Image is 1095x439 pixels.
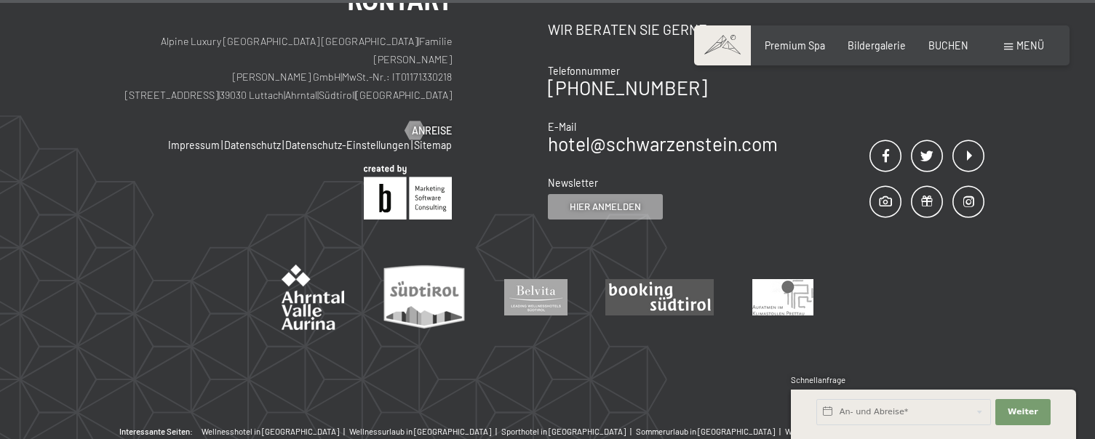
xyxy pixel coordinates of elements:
span: | [411,139,413,151]
span: | [627,427,636,436]
span: Wellnesshotel in [GEOGRAPHIC_DATA] [202,427,339,436]
a: [PHONE_NUMBER] [548,76,707,99]
span: | [218,89,220,101]
span: Wir beraten Sie gerne [548,21,707,38]
a: hotel@schwarzenstein.com [548,132,778,155]
a: Datenschutz [224,139,281,151]
a: Anreise [405,124,452,138]
a: BUCHEN [928,39,968,52]
span: Wanderhotel in [GEOGRAPHIC_DATA] mit 4 Sternen [785,427,965,436]
a: Impressum [168,139,220,151]
span: Anreise [412,124,452,138]
img: Brandnamic GmbH | Leading Hospitality Solutions [364,165,452,219]
span: Schnellanfrage [791,375,845,384]
span: Wellnessurlaub in [GEOGRAPHIC_DATA] [349,427,491,436]
a: Wanderhotel in [GEOGRAPHIC_DATA] mit 4 Sternen | [785,426,976,438]
span: | [493,427,501,436]
a: Wellnessurlaub in [GEOGRAPHIC_DATA] | [349,426,501,438]
a: Sitemap [414,139,452,151]
a: Sporthotel in [GEOGRAPHIC_DATA] | [501,426,636,438]
span: | [418,35,419,47]
span: | [354,89,356,101]
span: | [341,71,342,83]
span: Telefonnummer [548,65,620,77]
a: Bildergalerie [848,39,906,52]
span: Hier anmelden [570,200,641,213]
span: Weiter [1008,406,1038,418]
b: Interessante Seiten: [119,426,193,438]
span: Menü [1016,39,1044,52]
span: Sporthotel in [GEOGRAPHIC_DATA] [501,427,626,436]
span: Sommerurlaub in [GEOGRAPHIC_DATA] [636,427,775,436]
a: Wellnesshotel in [GEOGRAPHIC_DATA] | [202,426,349,438]
button: Weiter [995,399,1051,425]
span: | [341,427,349,436]
a: Datenschutz-Einstellungen [285,139,410,151]
span: | [221,139,223,151]
span: Newsletter [548,177,598,189]
a: Sommerurlaub in [GEOGRAPHIC_DATA] | [636,426,785,438]
span: | [317,89,319,101]
span: | [282,139,284,151]
span: | [284,89,285,101]
p: Alpine Luxury [GEOGRAPHIC_DATA] [GEOGRAPHIC_DATA] Familie [PERSON_NAME] [PERSON_NAME] GmbH MwSt.-... [111,33,452,105]
span: E-Mail [548,121,576,133]
span: | [776,427,785,436]
a: Premium Spa [765,39,825,52]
